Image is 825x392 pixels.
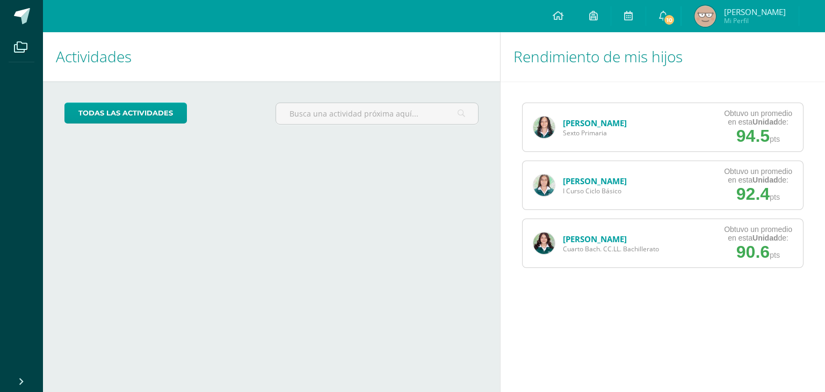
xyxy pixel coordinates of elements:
[770,135,780,143] span: pts
[563,244,659,253] span: Cuarto Bach. CC.LL. Bachillerato
[694,5,716,27] img: 1d0ca742f2febfec89986c8588b009e1.png
[563,176,627,186] a: [PERSON_NAME]
[736,126,770,146] span: 94.5
[770,251,780,259] span: pts
[563,128,627,137] span: Sexto Primaria
[533,117,555,138] img: 6c7811942571fd81f236a44127a6260d.png
[563,186,627,195] span: I Curso Ciclo Básico
[724,225,792,242] div: Obtuvo un promedio en esta de:
[513,32,812,81] h1: Rendimiento de mis hijos
[724,16,786,25] span: Mi Perfil
[724,109,792,126] div: Obtuvo un promedio en esta de:
[752,118,778,126] strong: Unidad
[663,14,675,26] span: 10
[276,103,477,124] input: Busca una actividad próxima aquí...
[752,176,778,184] strong: Unidad
[736,184,770,204] span: 92.4
[64,103,187,124] a: todas las Actividades
[563,118,627,128] a: [PERSON_NAME]
[533,175,555,196] img: ecd8ad79203031a003251626fc0b7e6c.png
[770,193,780,201] span: pts
[752,234,778,242] strong: Unidad
[533,233,555,254] img: 837f8e065ee61cde8f9d9817c7800463.png
[724,167,792,184] div: Obtuvo un promedio en esta de:
[724,6,786,17] span: [PERSON_NAME]
[56,32,487,81] h1: Actividades
[563,234,627,244] a: [PERSON_NAME]
[736,242,770,262] span: 90.6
